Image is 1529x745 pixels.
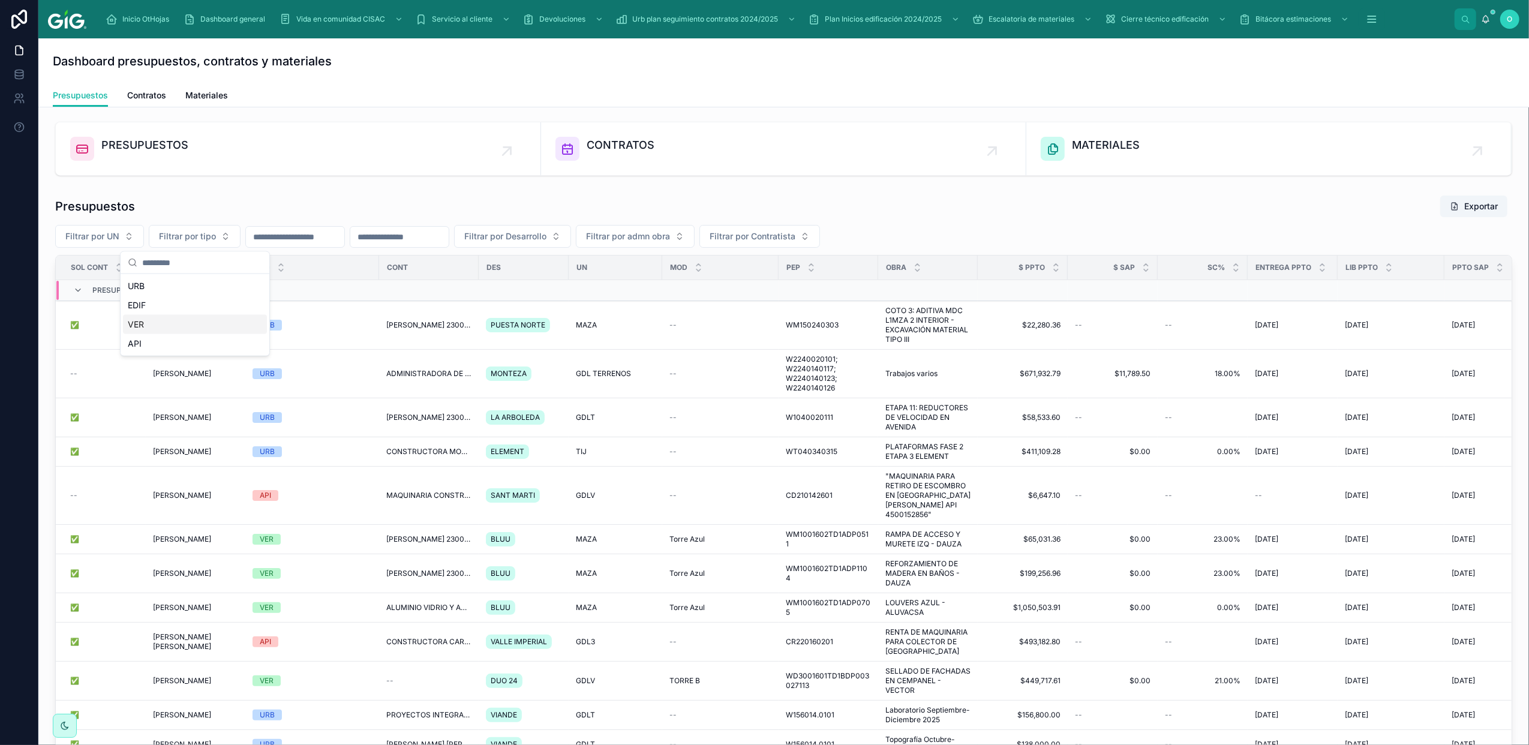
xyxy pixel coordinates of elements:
span: PUESTA NORTE [491,320,545,330]
div: Suggestions [121,274,269,356]
span: [DATE] [1255,534,1278,544]
span: CONTRATOS [587,137,654,154]
span: $0.00 [1075,447,1150,456]
span: SANT MARTI [491,491,535,500]
span: Torre Azul [669,534,705,544]
span: ✅ [70,320,79,330]
span: [PERSON_NAME] [153,603,211,612]
span: Contratos [127,89,166,101]
span: ALUMINIO VIDRIO Y ACABADOS S.A DE C.V. 2300001885 [386,603,471,612]
span: ELEMENT [491,447,524,456]
a: [DATE] [1452,534,1527,544]
a: Plan Inicios edificación 2024/2025 [804,8,966,30]
a: [PERSON_NAME] [153,413,238,422]
span: $1,050,503.91 [985,603,1061,612]
a: ✅ [70,320,139,330]
a: Servicio al cliente [411,8,516,30]
a: $0.00 [1075,569,1150,578]
span: [DATE] [1452,447,1475,456]
a: $58,533.60 [985,413,1061,422]
button: Select Button [55,225,144,248]
a: URB [253,446,372,457]
a: LOUVERS AZUL - ALUVACSA [885,598,971,617]
span: [DATE] [1255,569,1278,578]
span: Presupuestos [53,89,108,101]
span: MAZA [576,534,597,544]
a: URB [253,368,372,379]
span: BLUU [491,534,510,544]
span: Torre Azul [669,603,705,612]
span: Devoluciones [539,14,585,24]
a: -- [669,447,771,456]
span: [PERSON_NAME] [153,491,211,500]
span: ✅ [70,603,79,612]
a: GDL TERRENOS [576,369,655,378]
span: [DATE] [1345,413,1368,422]
div: URB [260,412,275,423]
a: API [253,490,372,501]
a: VALLE IMPERIAL [486,632,561,651]
a: [DATE] [1345,413,1437,422]
a: [PERSON_NAME] [PERSON_NAME] [153,632,238,651]
span: W1040020111 [786,413,833,422]
a: API [253,636,372,647]
span: [DATE] [1452,413,1475,422]
span: -- [1165,320,1172,330]
div: API [260,490,271,501]
span: GDLT [576,413,595,422]
a: REFORZAMIENTO DE MADERA EN BAÑOS - DAUZA [885,559,971,588]
a: $22,280.36 [985,320,1061,330]
a: ETAPA 11: REDUCTORES DE VELOCIDAD EN AVENIDA [885,403,971,432]
a: [DATE] [1255,369,1330,378]
span: [DATE] [1345,369,1368,378]
a: Trabajos varios [885,369,971,378]
span: $671,932.79 [985,369,1061,378]
a: -- [1075,413,1150,422]
a: ✅ [70,603,139,612]
a: Escalatoria de materiales [968,8,1098,30]
span: [DATE] [1255,413,1278,422]
span: Filtrar por Desarrollo [464,230,546,242]
span: TIJ [576,447,587,456]
div: VER [260,568,274,579]
a: [PERSON_NAME] [153,534,238,544]
div: VER [260,534,274,545]
a: [DATE] [1452,603,1527,612]
a: [DATE] [1452,413,1527,422]
div: VER [123,315,267,334]
span: Escalatoria de materiales [989,14,1074,24]
span: MAZA [576,603,597,612]
span: Plan Inicios edificación 2024/2025 [825,14,942,24]
a: MAQUINARIA CONSTRUCTORA CIG 2800000228 [386,491,471,500]
a: $11,789.50 [1075,369,1150,378]
a: Materiales [185,85,228,109]
span: LA ARBOLEDA [491,413,540,422]
a: CONSTRUCTORA CARRANTA 2400009739 [386,637,471,647]
a: [DATE] [1345,369,1437,378]
a: GDLT [576,413,655,422]
div: URB [123,277,267,296]
a: [PERSON_NAME] 2300002046 [386,413,471,422]
a: -- [1165,413,1240,422]
span: -- [70,369,77,378]
img: App logo [48,10,86,29]
a: Presupuestos [53,85,108,107]
span: RAMPA DE ACCESO Y MURETE IZQ - DAUZA [885,530,971,549]
span: $199,256.96 [985,569,1061,578]
div: API [123,334,267,353]
span: Filtrar por admn obra [586,230,670,242]
span: 23.00% [1165,534,1240,544]
span: PLATAFORMAS FASE 2 ETAPA 3 ELEMENT [885,442,971,461]
a: [PERSON_NAME] 2300002317 [386,320,471,330]
span: -- [1255,491,1262,500]
button: Select Button [576,225,695,248]
span: Vida en comunidad CISAC [296,14,385,24]
a: $6,647.10 [985,491,1061,500]
a: CONSTRUCTORA MOCOSIN S DE RL DE CV 2300001569 [386,447,471,456]
span: Filtrar por tipo [159,230,216,242]
a: [PERSON_NAME] 2300002220 [386,534,471,544]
